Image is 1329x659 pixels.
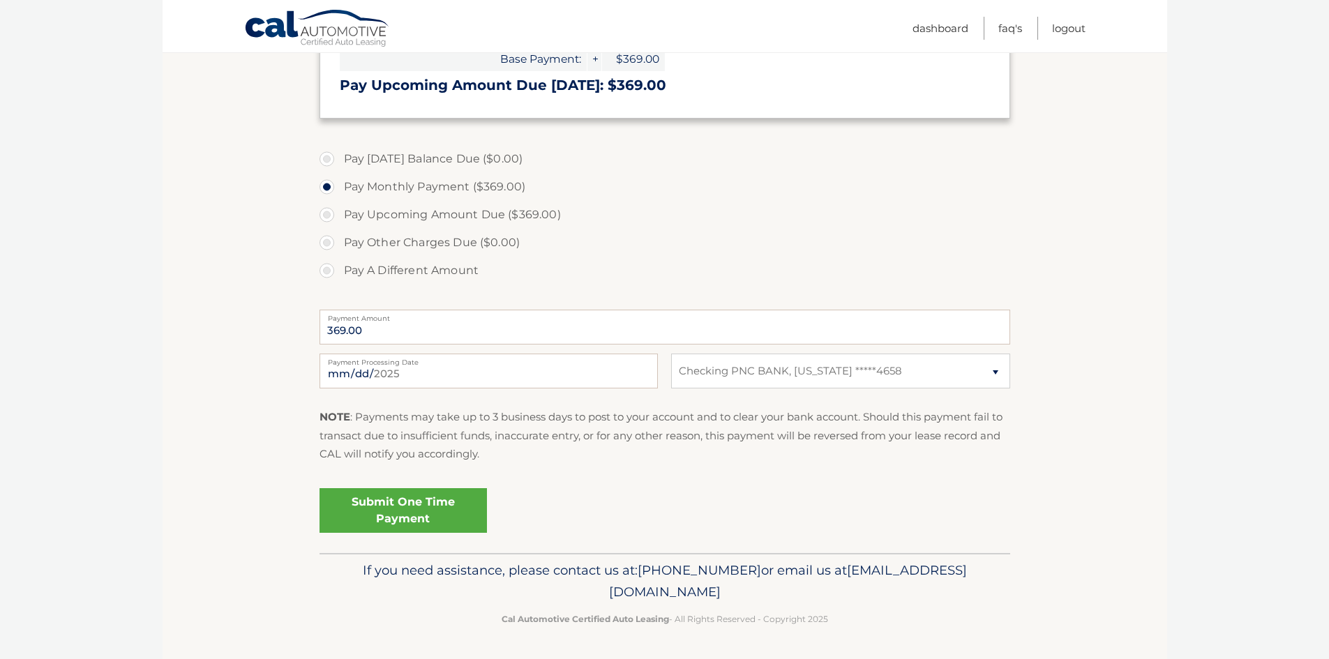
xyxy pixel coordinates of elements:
label: Payment Amount [320,310,1010,321]
a: Dashboard [913,17,968,40]
a: Submit One Time Payment [320,488,487,533]
p: : Payments may take up to 3 business days to post to your account and to clear your bank account.... [320,408,1010,463]
label: Pay Monthly Payment ($369.00) [320,173,1010,201]
label: Pay Other Charges Due ($0.00) [320,229,1010,257]
strong: NOTE [320,410,350,423]
span: $369.00 [602,47,665,71]
span: + [587,47,601,71]
a: Logout [1052,17,1086,40]
span: [PHONE_NUMBER] [638,562,761,578]
a: Cal Automotive [244,9,391,50]
label: Payment Processing Date [320,354,658,365]
p: - All Rights Reserved - Copyright 2025 [329,612,1001,626]
label: Pay [DATE] Balance Due ($0.00) [320,145,1010,173]
strong: Cal Automotive Certified Auto Leasing [502,614,669,624]
input: Payment Amount [320,310,1010,344]
span: Base Payment: [340,47,587,71]
label: Pay Upcoming Amount Due ($369.00) [320,201,1010,229]
label: Pay A Different Amount [320,257,1010,285]
a: FAQ's [998,17,1022,40]
h3: Pay Upcoming Amount Due [DATE]: $369.00 [340,77,990,94]
p: If you need assistance, please contact us at: or email us at [329,559,1001,604]
input: Payment Date [320,354,658,388]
